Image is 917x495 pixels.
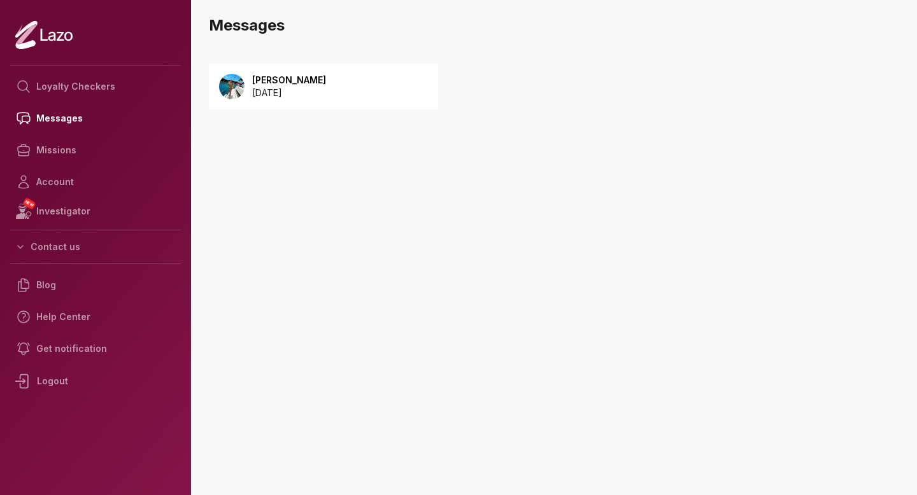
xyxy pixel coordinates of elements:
a: Account [10,166,181,198]
p: [DATE] [252,87,326,99]
img: d6f4b227-b254-4e79-8293-37f90886033e [219,74,245,99]
a: Help Center [10,301,181,333]
div: Logout [10,365,181,398]
a: Messages [10,102,181,134]
a: Missions [10,134,181,166]
h3: Messages [209,15,907,36]
span: NEW [22,197,36,210]
a: Blog [10,269,181,301]
a: Get notification [10,333,181,365]
p: [PERSON_NAME] [252,74,326,87]
button: Contact us [10,235,181,258]
a: NEWInvestigator [10,198,181,225]
a: Loyalty Checkers [10,71,181,102]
